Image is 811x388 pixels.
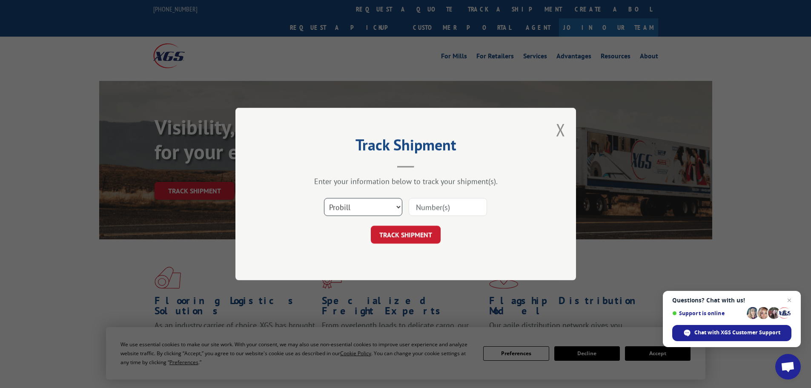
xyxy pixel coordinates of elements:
[694,329,780,336] span: Chat with XGS Customer Support
[775,354,801,379] div: Open chat
[409,198,487,216] input: Number(s)
[371,226,441,244] button: TRACK SHIPMENT
[672,310,744,316] span: Support is online
[278,139,533,155] h2: Track Shipment
[556,118,565,141] button: Close modal
[784,295,794,305] span: Close chat
[672,297,791,304] span: Questions? Chat with us!
[672,325,791,341] div: Chat with XGS Customer Support
[278,176,533,186] div: Enter your information below to track your shipment(s).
